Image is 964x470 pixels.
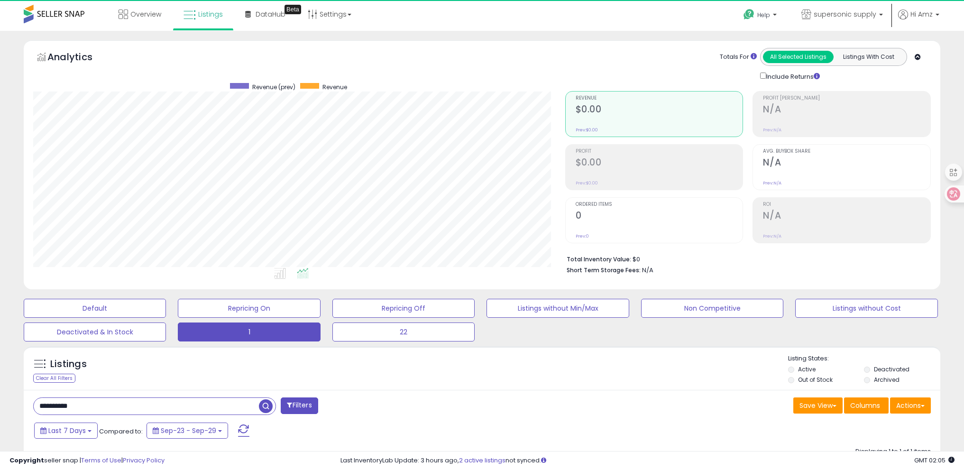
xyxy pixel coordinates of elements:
[47,50,111,66] h5: Analytics
[81,456,121,465] a: Terms of Use
[161,426,216,435] span: Sep-23 - Sep-29
[567,255,631,263] b: Total Inventory Value:
[576,180,598,186] small: Prev: $0.00
[48,426,86,435] span: Last 7 Days
[252,83,295,91] span: Revenue (prev)
[178,323,320,341] button: 1
[874,376,900,384] label: Archived
[763,51,834,63] button: All Selected Listings
[130,9,161,19] span: Overview
[763,157,930,170] h2: N/A
[576,233,589,239] small: Prev: 0
[332,299,475,318] button: Repricing Off
[736,1,786,31] a: Help
[753,71,831,82] div: Include Returns
[814,9,876,19] span: supersonic supply
[914,456,955,465] span: 2025-10-8 02:05 GMT
[763,127,781,133] small: Prev: N/A
[123,456,165,465] a: Privacy Policy
[890,397,931,414] button: Actions
[763,202,930,207] span: ROI
[99,427,143,436] span: Compared to:
[567,266,641,274] b: Short Term Storage Fees:
[576,149,743,154] span: Profit
[285,5,301,14] div: Tooltip anchor
[833,51,904,63] button: Listings With Cost
[757,11,770,19] span: Help
[798,376,833,384] label: Out of Stock
[763,104,930,117] h2: N/A
[844,397,889,414] button: Columns
[720,53,757,62] div: Totals For
[793,397,843,414] button: Save View
[763,96,930,101] span: Profit [PERSON_NAME]
[34,423,98,439] button: Last 7 Days
[855,447,931,456] div: Displaying 1 to 1 of 1 items
[910,9,933,19] span: Hi Amz
[763,149,930,154] span: Avg. Buybox Share
[178,299,320,318] button: Repricing On
[332,323,475,341] button: 22
[641,299,783,318] button: Non Competitive
[487,299,629,318] button: Listings without Min/Max
[340,456,955,465] div: Last InventoryLab Update: 3 hours ago, not synced.
[763,210,930,223] h2: N/A
[33,374,75,383] div: Clear All Filters
[576,104,743,117] h2: $0.00
[743,9,755,20] i: Get Help
[795,299,937,318] button: Listings without Cost
[874,365,909,373] label: Deactivated
[642,266,653,275] span: N/A
[576,96,743,101] span: Revenue
[50,358,87,371] h5: Listings
[24,323,166,341] button: Deactivated & In Stock
[9,456,165,465] div: seller snap | |
[256,9,285,19] span: DataHub
[281,397,318,414] button: Filters
[198,9,223,19] span: Listings
[459,456,505,465] a: 2 active listings
[788,354,940,363] p: Listing States:
[798,365,816,373] label: Active
[9,456,44,465] strong: Copyright
[763,233,781,239] small: Prev: N/A
[898,9,939,31] a: Hi Amz
[850,401,880,410] span: Columns
[24,299,166,318] button: Default
[147,423,228,439] button: Sep-23 - Sep-29
[567,253,924,264] li: $0
[576,202,743,207] span: Ordered Items
[322,83,347,91] span: Revenue
[576,210,743,223] h2: 0
[576,157,743,170] h2: $0.00
[763,180,781,186] small: Prev: N/A
[576,127,598,133] small: Prev: $0.00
